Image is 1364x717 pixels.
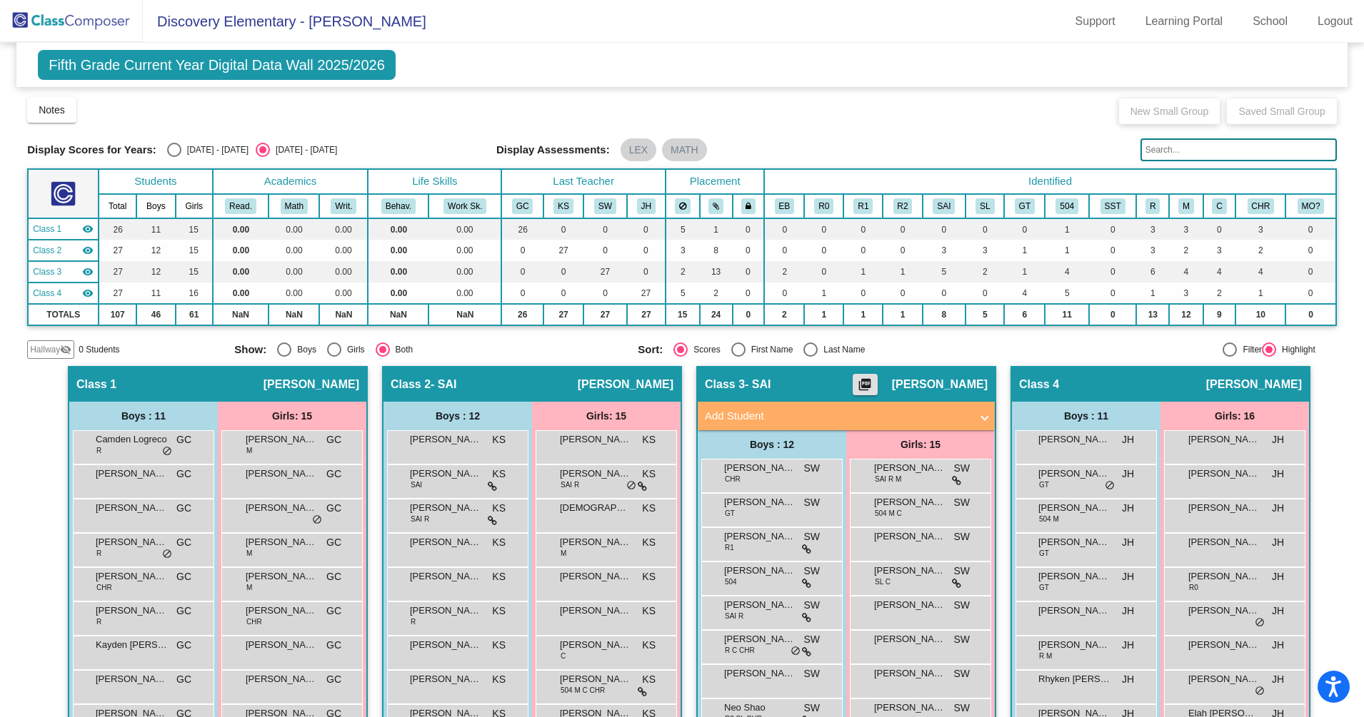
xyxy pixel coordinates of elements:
[638,342,1030,357] mat-radio-group: Select an option
[733,194,765,218] th: Keep with teacher
[291,343,316,356] div: Boys
[764,304,804,325] td: 2
[99,194,136,218] th: Total
[1178,198,1194,214] button: M
[28,218,99,240] td: Garrett Changnon - No Class Name
[705,377,745,392] span: Class 3
[492,432,506,447] span: KS
[269,261,319,283] td: 0.00
[923,283,966,304] td: 0
[666,194,700,218] th: Keep away students
[368,283,428,304] td: 0.00
[543,304,583,325] td: 27
[666,169,764,194] th: Placement
[804,218,843,240] td: 0
[246,445,252,456] span: M
[1045,304,1089,325] td: 11
[764,169,1336,194] th: Identified
[733,283,765,304] td: 0
[543,240,583,261] td: 27
[234,343,266,356] span: Show:
[33,223,61,235] span: Class 1
[733,218,765,240] td: 0
[96,432,167,447] span: Camden Logreco
[883,261,922,283] td: 1
[213,304,269,325] td: NaN
[391,377,431,392] span: Class 2
[501,261,543,283] td: 0
[733,304,765,325] td: 0
[933,198,955,214] button: SAI
[1012,402,1160,430] div: Boys : 11
[38,50,396,80] span: Fifth Grade Current Year Digital Data Wall 2025/2026
[368,304,428,325] td: NaN
[1285,304,1335,325] td: 0
[234,342,627,357] mat-radio-group: Select an option
[326,432,341,447] span: GC
[33,244,61,257] span: Class 2
[843,261,883,283] td: 1
[428,304,501,325] td: NaN
[583,218,627,240] td: 0
[804,304,843,325] td: 1
[1272,432,1284,447] span: JH
[218,402,366,430] div: Girls: 15
[264,377,359,392] span: [PERSON_NAME]
[627,240,666,261] td: 0
[923,194,966,218] th: Specialized Academic Instruction IEP
[1136,261,1169,283] td: 6
[281,198,308,214] button: Math
[843,283,883,304] td: 0
[176,218,213,240] td: 15
[700,240,733,261] td: 8
[764,261,804,283] td: 2
[966,283,1004,304] td: 0
[700,261,733,283] td: 13
[428,261,501,283] td: 0.00
[1188,467,1260,481] span: [PERSON_NAME]
[99,240,136,261] td: 27
[99,304,136,325] td: 107
[28,283,99,304] td: Jessica Hsia - No Class Name
[246,432,317,447] span: [PERSON_NAME]
[843,218,883,240] td: 0
[1064,10,1127,33] a: Support
[331,198,356,214] button: Writ.
[621,138,656,161] mat-chip: LEX
[176,283,213,304] td: 16
[966,194,1004,218] th: Speech & Language IEP
[1004,261,1045,283] td: 1
[381,198,416,214] button: Behav.
[176,240,213,261] td: 15
[443,198,486,214] button: Work Sk.
[818,343,865,356] div: Last Name
[1203,261,1236,283] td: 4
[1136,194,1169,218] th: Reading Intervention
[627,261,666,283] td: 0
[642,467,656,482] span: KS
[30,343,60,356] span: Hallway
[1004,240,1045,261] td: 1
[1169,304,1203,325] td: 12
[1045,218,1089,240] td: 1
[642,432,656,447] span: KS
[99,169,212,194] th: Students
[1203,283,1236,304] td: 2
[803,461,820,476] span: SW
[1203,240,1236,261] td: 3
[1272,467,1284,482] span: JH
[28,261,99,283] td: Susan Watters - SAI
[136,194,176,218] th: Boys
[501,218,543,240] td: 26
[804,194,843,218] th: Emergent Bilingual | Reclassified This School Year
[1285,261,1335,283] td: 0
[1045,261,1089,283] td: 4
[1237,343,1262,356] div: Filter
[1136,283,1169,304] td: 1
[1045,283,1089,304] td: 5
[1241,10,1299,33] a: School
[1235,304,1285,325] td: 10
[843,194,883,218] th: Reclassified Fluent English Proficient | Year 1
[853,198,873,214] button: R1
[553,198,573,214] button: KS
